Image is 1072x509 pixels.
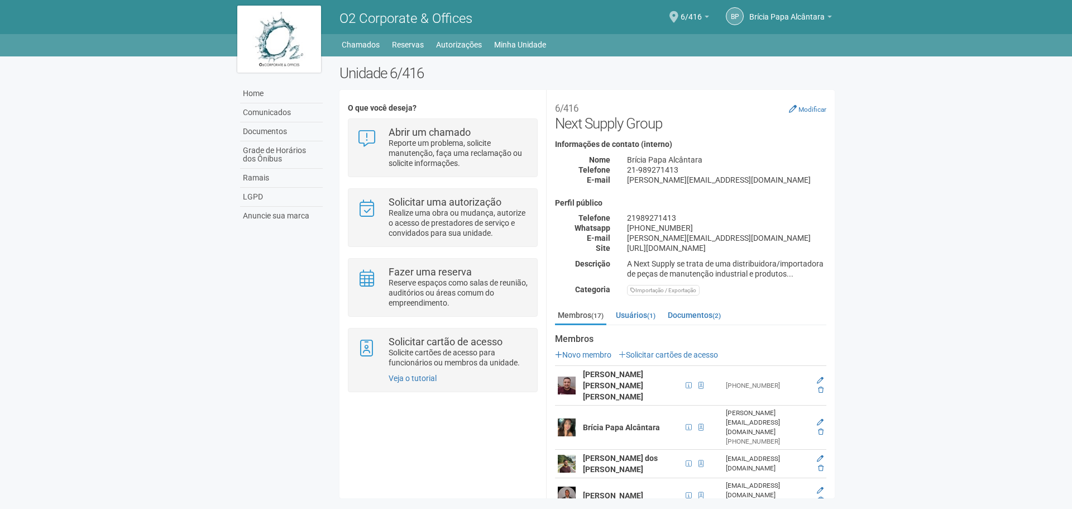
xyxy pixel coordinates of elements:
img: logo.jpg [237,6,321,73]
h4: Perfil público [555,199,826,207]
div: [PERSON_NAME][EMAIL_ADDRESS][DOMAIN_NAME] [619,233,835,243]
div: [PHONE_NUMBER] [619,223,835,233]
a: Fazer uma reserva Reserve espaços como salas de reunião, auditórios ou áreas comum do empreendime... [357,267,528,308]
a: Editar membro [817,487,824,494]
strong: Solicitar cartão de acesso [389,336,502,348]
a: Brícia Papa Alcântara [749,14,832,23]
div: [EMAIL_ADDRESS][DOMAIN_NAME] [726,454,809,473]
strong: Solicitar uma autorização [389,196,501,208]
div: [PERSON_NAME][EMAIL_ADDRESS][DOMAIN_NAME] [726,408,809,437]
small: (1) [647,312,655,320]
div: [PERSON_NAME][EMAIL_ADDRESS][DOMAIN_NAME] [619,175,835,185]
strong: Telefone [578,165,610,174]
h4: O que você deseja? [348,104,537,112]
a: Ramais [240,169,323,188]
strong: Membros [555,334,826,344]
strong: E-mail [587,175,610,184]
div: [URL][DOMAIN_NAME] [619,243,835,253]
div: [EMAIL_ADDRESS][DOMAIN_NAME] [726,481,809,500]
a: BP [726,7,744,25]
a: Autorizações [436,37,482,53]
div: [PHONE_NUMBER] [726,381,809,391]
a: Abrir um chamado Reporte um problema, solicite manutenção, faça uma reclamação ou solicite inform... [357,127,528,168]
a: LGPD [240,188,323,207]
img: user.png [558,418,576,436]
small: Modificar [798,106,826,113]
strong: Whatsapp [575,223,610,232]
span: 6/416 [681,2,702,21]
a: Solicitar uma autorização Realize uma obra ou mudança, autorize o acesso de prestadores de serviç... [357,197,528,238]
a: Minha Unidade [494,37,546,53]
strong: [PERSON_NAME] [PERSON_NAME] [PERSON_NAME] [583,370,643,401]
div: Brícia Papa Alcântara [619,155,835,165]
p: Realize uma obra ou mudança, autorize o acesso de prestadores de serviço e convidados para sua un... [389,208,529,238]
a: Home [240,84,323,103]
img: user.png [558,455,576,473]
strong: Telefone [578,213,610,222]
a: Excluir membro [818,428,824,436]
a: Usuários(1) [613,307,658,324]
a: Documentos [240,122,323,141]
strong: Nome [589,155,610,164]
div: [PHONE_NUMBER] [726,437,809,446]
a: Excluir membro [818,464,824,472]
div: 21989271413 [619,213,835,223]
a: Excluir membro [818,386,824,394]
a: Editar membro [817,418,824,426]
strong: Abrir um chamado [389,126,471,138]
a: Novo membro [555,350,611,359]
a: Excluir membro [818,496,824,504]
a: Chamados [342,37,380,53]
p: Reporte um problema, solicite manutenção, faça uma reclamação ou solicite informações. [389,138,529,168]
a: Reservas [392,37,424,53]
p: Solicite cartões de acesso para funcionários ou membros da unidade. [389,348,529,368]
a: Grade de Horários dos Ônibus [240,141,323,169]
strong: [PERSON_NAME] dos [PERSON_NAME] [583,454,658,474]
h2: Next Supply Group [555,98,826,132]
strong: E-mail [587,234,610,242]
span: O2 Corporate & Offices [339,11,472,26]
strong: [PERSON_NAME] [583,491,643,500]
img: user.png [558,487,576,505]
a: Comunicados [240,103,323,122]
div: A Next Supply se trata de uma distribuidora/importadora de peças de manutenção industrial e produ... [619,259,835,279]
small: (2) [712,312,721,320]
a: Membros(17) [555,307,606,325]
strong: Brícia Papa Alcântara [583,423,660,432]
small: (17) [591,312,604,320]
strong: Descrição [575,259,610,268]
a: Documentos(2) [665,307,724,324]
h4: Informações de contato (interno) [555,140,826,149]
a: Veja o tutorial [389,374,437,383]
strong: Site [596,244,610,253]
a: Editar membro [817,377,824,384]
div: Importação / Exportação [627,285,700,296]
a: Editar membro [817,455,824,463]
h2: Unidade 6/416 [339,65,835,82]
a: Solicitar cartão de acesso Solicite cartões de acesso para funcionários ou membros da unidade. [357,337,528,368]
p: Reserve espaços como salas de reunião, auditórios ou áreas comum do empreendimento. [389,278,529,308]
img: user.png [558,377,576,394]
a: Modificar [789,104,826,113]
div: 21-989271413 [619,165,835,175]
a: 6/416 [681,14,709,23]
strong: Categoria [575,285,610,294]
span: Brícia Papa Alcântara [749,2,825,21]
strong: Fazer uma reserva [389,266,472,278]
small: 6/416 [555,103,578,114]
a: Anuncie sua marca [240,207,323,225]
a: Solicitar cartões de acesso [619,350,718,359]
